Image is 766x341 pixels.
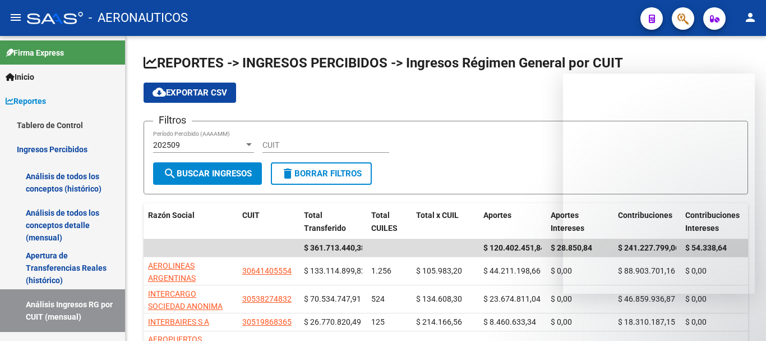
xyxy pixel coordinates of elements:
span: $ 361.713.440,38 [304,243,366,252]
span: $ 214.166,56 [416,317,462,326]
iframe: Intercom live chat [728,303,755,330]
span: Total Transferido [304,211,346,233]
button: Buscar Ingresos [153,162,262,185]
span: $ 0,00 [551,294,572,303]
span: 30641405554 [242,266,292,275]
span: $ 44.211.198,66 [483,266,541,275]
span: Firma Express [6,47,64,59]
span: $ 26.770.820,49 [304,317,361,326]
span: Inicio [6,71,34,83]
span: CUIT [242,211,260,220]
button: Exportar CSV [144,83,236,103]
span: 30519868365 [242,317,292,326]
datatable-header-cell: Aportes [479,203,546,240]
span: $ 8.460.633,34 [483,317,536,326]
span: AEROLINEAS ARGENTINAS SOCIEDAD ANONIMA [148,261,223,296]
span: $ 70.534.747,91 [304,294,361,303]
iframe: Intercom live chat mensaje [563,74,755,294]
span: Aportes Intereses [551,211,584,233]
span: $ 18.310.187,15 [618,317,675,326]
span: Total x CUIL [416,211,459,220]
datatable-header-cell: Aportes Intereses [546,203,613,240]
mat-icon: cloud_download [153,85,166,99]
button: Borrar Filtros [271,162,372,185]
span: Reportes [6,95,46,107]
span: $ 0,00 [685,317,707,326]
span: 202509 [153,140,180,149]
mat-icon: person [744,11,757,24]
span: Buscar Ingresos [163,169,252,179]
span: 1.256 [371,266,391,275]
span: 524 [371,294,385,303]
datatable-header-cell: Razón Social [144,203,238,240]
span: $ 28.850,84 [551,243,592,252]
span: Razón Social [148,211,195,220]
datatable-header-cell: Total x CUIL [412,203,479,240]
span: - AERONAUTICOS [89,6,188,30]
span: REPORTES -> INGRESOS PERCIBIDOS -> Ingresos Régimen General por CUIT [144,55,623,71]
span: $ 0,00 [685,294,707,303]
datatable-header-cell: Total Transferido [299,203,367,240]
span: Borrar Filtros [281,169,362,179]
span: 125 [371,317,385,326]
datatable-header-cell: CUIT [238,203,299,240]
span: INTERCARGO SOCIEDAD ANONIMA UNIPERSONAL [148,289,223,324]
mat-icon: menu [9,11,22,24]
h3: Filtros [153,112,192,128]
span: 30538274832 [242,294,292,303]
span: $ 23.674.811,04 [483,294,541,303]
mat-icon: search [163,167,177,180]
datatable-header-cell: Total CUILES [367,203,412,240]
span: $ 0,00 [551,266,572,275]
span: $ 120.402.451,84 [483,243,545,252]
span: $ 134.608,30 [416,294,462,303]
span: $ 46.859.936,87 [618,294,675,303]
span: $ 105.983,20 [416,266,462,275]
mat-icon: delete [281,167,294,180]
span: $ 0,00 [551,317,572,326]
span: INTERBAIRES S A [148,317,209,326]
span: Total CUILES [371,211,398,233]
span: $ 133.114.899,82 [304,266,366,275]
span: Aportes [483,211,511,220]
span: Exportar CSV [153,88,227,98]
